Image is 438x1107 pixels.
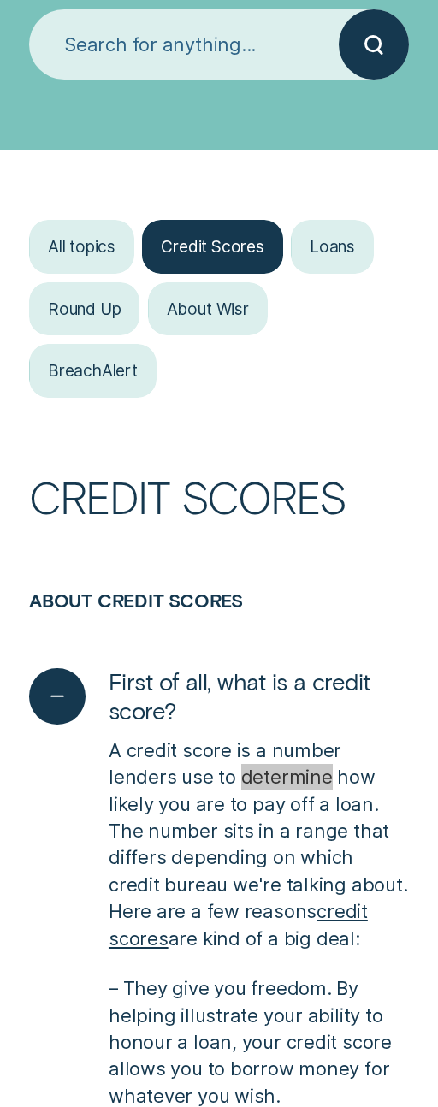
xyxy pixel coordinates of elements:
a: BreachAlert [29,344,157,398]
a: All topics [29,220,134,274]
h1: Credit Scores [29,476,409,589]
p: A credit score is a number lenders use to determine how likely you are to pay off a loan. The num... [109,737,409,952]
a: Round Up [29,282,139,336]
input: Search for anything... [29,9,339,80]
a: Loans [291,220,374,274]
button: Submit your search query. [339,9,409,80]
a: About Wisr [148,282,268,336]
button: First of all, what is a credit score? [29,667,409,725]
a: Credit Scores [142,220,282,274]
h3: About credit scores [29,589,409,649]
a: credit scores [109,900,368,949]
span: First of all, what is a credit score? [109,667,409,725]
